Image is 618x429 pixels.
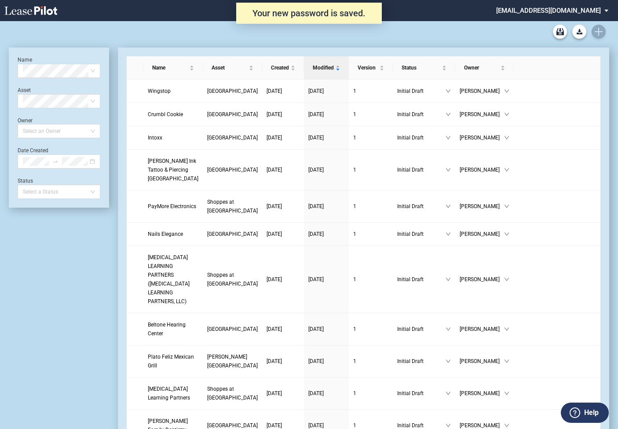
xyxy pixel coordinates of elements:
span: [PERSON_NAME] [460,389,504,398]
a: [DATE] [267,389,300,398]
a: Crumbl Cookie [148,110,198,119]
span: [DATE] [308,203,324,209]
span: 1 [353,167,356,173]
a: [GEOGRAPHIC_DATA] [207,165,258,174]
span: swap-right [52,158,59,165]
span: Initial Draft [397,389,446,398]
a: [GEOGRAPHIC_DATA] [207,133,258,142]
a: [DATE] [267,110,300,119]
span: Shoppes at Garner [207,272,258,287]
a: Archive [553,25,567,39]
a: Beltone Hearing Center [148,320,198,338]
span: [DATE] [308,135,324,141]
a: Shoppes at [GEOGRAPHIC_DATA] [207,385,258,402]
span: [DATE] [308,390,324,396]
span: Rankin Center [207,354,258,369]
span: down [504,423,509,428]
a: [DATE] [308,325,344,334]
span: Initial Draft [397,110,446,119]
span: [DATE] [267,111,282,117]
span: Wingstop [148,88,171,94]
span: [DATE] [267,203,282,209]
span: down [504,88,509,94]
span: Pavilions Shopping Center [207,422,258,429]
label: Asset [18,87,31,93]
span: Name [152,63,188,72]
a: 1 [353,133,388,142]
label: Name [18,57,32,63]
span: Cleopatra Ink Tattoo & Piercing Atlanta [148,158,198,182]
span: Intoxx [148,135,162,141]
label: Date Created [18,147,48,154]
span: Plato Feliz Mexican Grill [148,354,194,369]
span: 1 [353,135,356,141]
label: Status [18,178,33,184]
span: down [446,391,451,396]
span: down [504,391,509,396]
span: Chatham Crossing [207,231,258,237]
a: [PERSON_NAME] Ink Tattoo & Piercing [GEOGRAPHIC_DATA] [148,157,198,183]
span: Initial Draft [397,357,446,366]
span: Modified [313,63,334,72]
span: Initial Draft [397,275,446,284]
a: 1 [353,357,388,366]
a: [DATE] [308,110,344,119]
a: [GEOGRAPHIC_DATA] [207,325,258,334]
span: Initial Draft [397,230,446,238]
span: Initial Draft [397,133,446,142]
a: [MEDICAL_DATA] LEARNING PARTNERS ([MEDICAL_DATA] LEARNING PARTNERS, LLC) [148,253,198,306]
a: [DATE] [308,87,344,95]
span: down [446,231,451,237]
a: [DATE] [267,275,300,284]
span: Towne Centre Village [207,111,258,117]
span: [DATE] [267,167,282,173]
span: [DATE] [308,422,324,429]
span: Beltone Hearing Center [148,322,186,337]
a: Wingstop [148,87,198,95]
a: Nails Elegance [148,230,198,238]
a: [DATE] [308,165,344,174]
span: [DATE] [308,358,324,364]
label: Owner [18,117,33,124]
span: 1 [353,358,356,364]
a: [DATE] [267,133,300,142]
a: 1 [353,325,388,334]
span: Lenox Village [207,167,258,173]
div: Your new password is saved. [236,3,382,24]
span: down [446,112,451,117]
span: Initial Draft [397,87,446,95]
th: Status [393,56,455,80]
th: Name [143,56,203,80]
span: [DATE] [267,276,282,282]
span: down [446,423,451,428]
span: [DATE] [267,326,282,332]
span: Autism Learning Partners [148,386,190,401]
span: down [446,204,451,209]
a: PayMore Electronics [148,202,198,211]
span: Nails Elegance [148,231,183,237]
a: 1 [353,389,388,398]
span: [DATE] [308,326,324,332]
a: [DATE] [308,133,344,142]
span: [PERSON_NAME] [460,202,504,211]
span: [PERSON_NAME] [460,325,504,334]
a: [DATE] [267,165,300,174]
span: [DATE] [308,231,324,237]
a: Shoppes at [GEOGRAPHIC_DATA] [207,198,258,215]
span: [DATE] [308,111,324,117]
th: Owner [455,56,514,80]
a: [DATE] [267,230,300,238]
a: [DATE] [267,202,300,211]
a: 1 [353,230,388,238]
span: [PERSON_NAME] [460,357,504,366]
span: down [446,135,451,140]
span: [PERSON_NAME] [460,110,504,119]
span: [DATE] [308,167,324,173]
span: Hillcrest Shopping Center [207,326,258,332]
label: Help [584,407,599,418]
span: down [446,326,451,332]
span: 1 [353,203,356,209]
span: 1 [353,276,356,282]
span: down [504,204,509,209]
span: PayMore Electronics [148,203,196,209]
